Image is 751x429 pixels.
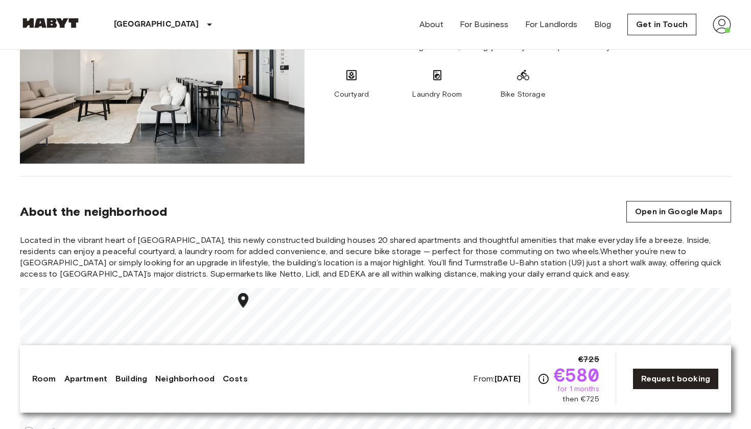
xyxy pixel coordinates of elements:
a: Costs [223,373,248,385]
a: Request booking [632,368,719,390]
b: [DATE] [495,374,521,383]
span: Located in the vibrant heart of [GEOGRAPHIC_DATA], this newly constructed building houses 20 shar... [20,235,731,280]
a: For Business [460,18,509,31]
a: Building [115,373,147,385]
div: Map marker [234,291,252,312]
img: Habyt [20,18,81,28]
span: Courtyard [334,89,369,100]
span: Bike Storage [501,89,546,100]
span: Laundry Room [412,89,462,100]
span: €725 [578,353,599,366]
a: Open in Google Maps [626,201,731,222]
span: then €725 [562,394,599,404]
img: avatar [713,15,731,34]
a: Get in Touch [627,14,696,35]
span: for 1 months [557,384,599,394]
a: Room [32,373,56,385]
a: For Landlords [525,18,578,31]
a: About [419,18,443,31]
span: From: [473,373,521,385]
svg: Check cost overview for full price breakdown. Please note that discounts apply to new joiners onl... [537,373,550,385]
span: €580 [554,366,599,384]
span: About the neighborhood [20,204,167,219]
a: Apartment [64,373,107,385]
a: Blog [594,18,612,31]
a: Neighborhood [155,373,215,385]
p: [GEOGRAPHIC_DATA] [114,18,199,31]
